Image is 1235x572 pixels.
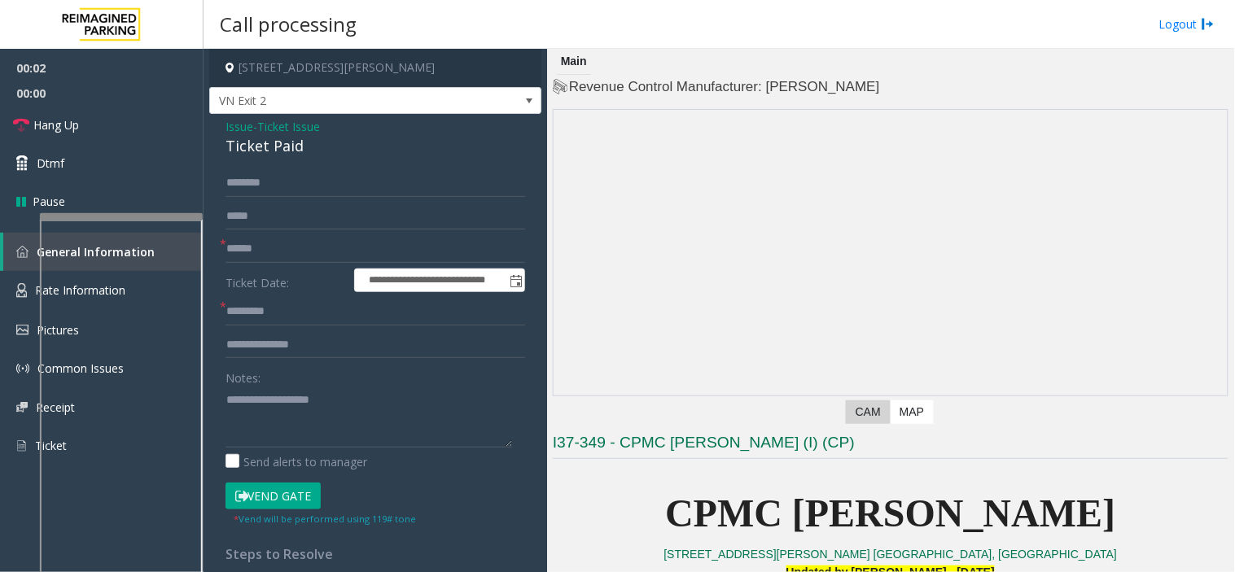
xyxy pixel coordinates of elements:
span: Rate Information [35,282,125,298]
span: Issue [226,118,253,135]
label: Send alerts to manager [226,453,367,470]
span: Common Issues [37,360,124,376]
h4: Steps to Resolve [226,547,525,562]
div: Ticket Paid [226,135,525,157]
img: 'icon' [16,325,28,335]
span: Dtmf [37,155,64,172]
span: VN Exit 2 [210,88,475,114]
span: Receipt [36,400,75,415]
img: 'icon' [16,402,28,413]
label: CAM [846,400,891,424]
span: Ticket Issue [257,118,320,135]
label: Ticket Date: [221,269,350,293]
a: Logout [1159,15,1215,33]
h4: Revenue Control Manufacturer: [PERSON_NAME] [553,77,1228,97]
span: Ticket [35,438,67,453]
span: CPMC [PERSON_NAME] [665,491,1115,535]
img: logout [1202,15,1215,33]
img: 'icon' [16,362,29,375]
label: Map [890,400,934,424]
img: 'icon' [16,283,27,298]
span: Hang Up [33,116,79,133]
span: General Information [37,244,155,260]
img: 'icon' [16,246,28,258]
span: Pictures [37,322,79,338]
a: General Information [3,233,204,271]
small: Vend will be performed using 119# tone [234,513,416,525]
span: Toggle popup [506,269,524,292]
h4: [STREET_ADDRESS][PERSON_NAME] [209,49,541,87]
label: Notes: [226,364,261,386]
button: Vend Gate [226,482,321,510]
span: - [253,119,320,134]
img: camera [554,110,1228,396]
img: 'icon' [16,439,27,453]
a: [STREET_ADDRESS][PERSON_NAME] [GEOGRAPHIC_DATA], [GEOGRAPHIC_DATA] [664,548,1118,561]
h3: Call processing [212,4,365,44]
h3: I37-349 - CPMC [PERSON_NAME] (I) (CP) [553,432,1228,459]
div: Main [557,49,591,75]
span: Pause [33,193,65,210]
